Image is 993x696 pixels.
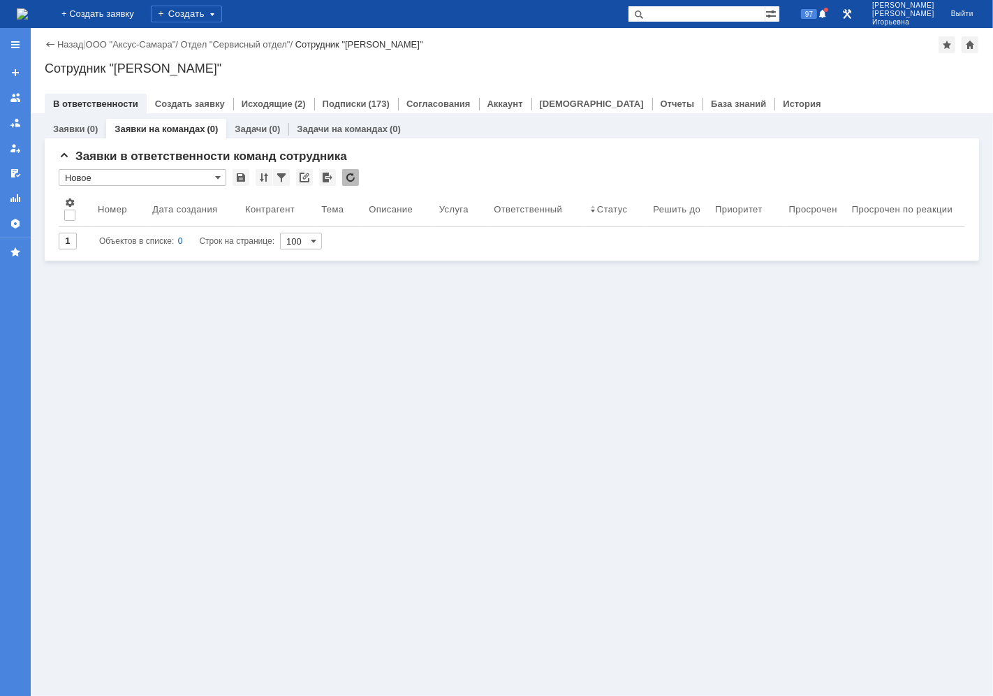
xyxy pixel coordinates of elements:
[273,169,290,186] div: Фильтрация...
[872,10,934,18] span: [PERSON_NAME]
[152,204,217,215] div: Дата создания
[240,191,316,227] th: Контрагент
[86,39,176,50] a: ООО "Аксус-Самара"
[45,61,979,75] div: Сотрудник "[PERSON_NAME]"
[115,124,205,134] a: Заявки на командах
[434,191,488,227] th: Услуга
[4,212,27,235] a: Настройки
[245,204,295,215] div: Контрагент
[369,204,413,215] div: Описание
[256,169,272,186] div: Сортировка...
[4,162,27,184] a: Мои согласования
[269,124,280,134] div: (0)
[297,124,388,134] a: Задачи на командах
[783,99,821,109] a: История
[872,1,934,10] span: [PERSON_NAME]
[540,99,644,109] a: [DEMOGRAPHIC_DATA]
[839,6,855,22] a: Перейти в интерфейс администратора
[709,191,784,227] th: Приоритет
[406,99,471,109] a: Согласования
[147,191,240,227] th: Дата создания
[369,99,390,109] div: (173)
[711,99,766,109] a: База знаний
[99,233,274,249] i: Строк на странице:
[53,99,138,109] a: В ответственности
[597,204,627,215] div: Статус
[178,233,183,249] div: 0
[151,6,222,22] div: Создать
[488,191,584,227] th: Ответственный
[235,124,267,134] a: Задачи
[323,99,367,109] a: Подписки
[53,124,84,134] a: Заявки
[852,204,952,215] div: Просрочен по реакции
[4,112,27,134] a: Заявки в моей ответственности
[181,39,290,50] a: Отдел "Сервисный отдел"
[59,150,347,163] span: Заявки в ответственности команд сотрудника
[439,204,469,215] div: Услуга
[789,204,837,215] div: Просрочен
[962,36,978,53] div: Сделать домашней страницей
[584,191,648,227] th: Статус
[83,38,85,49] div: |
[98,204,127,215] div: Номер
[4,61,27,84] a: Создать заявку
[64,197,75,208] span: Настройки
[654,204,701,215] div: Решить до
[765,6,779,20] span: Расширенный поиск
[296,169,313,186] div: Скопировать ссылку на список
[155,99,225,109] a: Создать заявку
[715,204,763,215] div: Приоритет
[4,137,27,159] a: Мои заявки
[321,204,344,215] div: Тема
[390,124,401,134] div: (0)
[181,39,295,50] div: /
[233,169,249,186] div: Сохранить вид
[661,99,695,109] a: Отчеты
[872,18,934,27] span: Игорьевна
[939,36,955,53] div: Добавить в избранное
[17,8,28,20] img: logo
[92,191,147,227] th: Номер
[242,99,293,109] a: Исходящие
[494,204,562,215] div: Ответственный
[86,39,181,50] div: /
[801,9,817,19] span: 97
[57,39,83,50] a: Назад
[4,87,27,109] a: Заявки на командах
[4,187,27,210] a: Отчеты
[87,124,98,134] div: (0)
[295,39,423,50] div: Сотрудник "[PERSON_NAME]"
[17,8,28,20] a: Перейти на домашнюю страницу
[295,99,306,109] div: (2)
[319,169,336,186] div: Экспорт списка
[99,236,174,246] span: Объектов в списке:
[342,169,359,186] div: Обновлять список
[316,191,363,227] th: Тема
[487,99,523,109] a: Аккаунт
[207,124,218,134] div: (0)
